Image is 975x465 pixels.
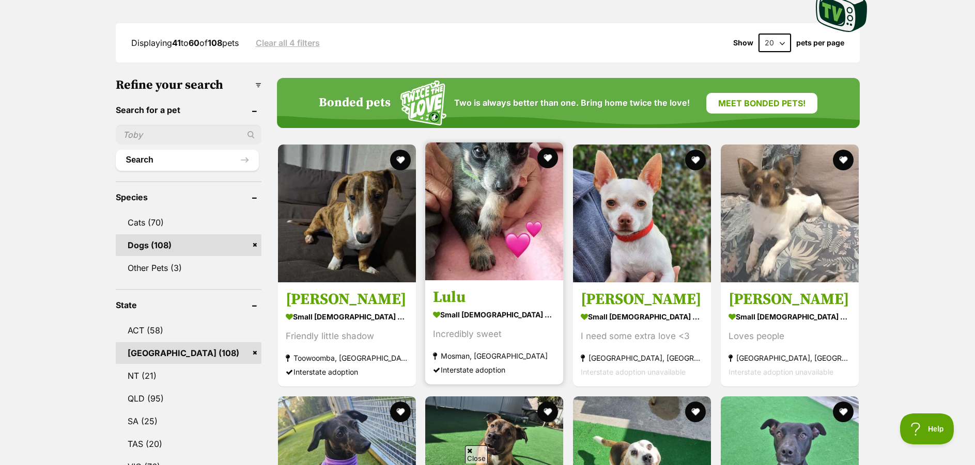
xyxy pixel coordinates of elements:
strong: small [DEMOGRAPHIC_DATA] Dog [286,309,408,324]
img: Lulu - Australian Cattle Dog x Mixed breed Dog [425,142,563,280]
a: [PERSON_NAME] small [DEMOGRAPHIC_DATA] Dog Friendly little shadow Toowoomba, [GEOGRAPHIC_DATA] In... [278,282,416,387]
input: Toby [116,125,261,145]
a: [PERSON_NAME] small [DEMOGRAPHIC_DATA] Dog Loves people [GEOGRAPHIC_DATA], [GEOGRAPHIC_DATA] Inte... [721,282,859,387]
a: Lulu small [DEMOGRAPHIC_DATA] Dog Incredibly sweet Mosman, [GEOGRAPHIC_DATA] Interstate adoption [425,280,563,384]
div: Friendly little shadow [286,329,408,343]
iframe: Help Scout Beacon - Open [900,413,954,444]
a: QLD (95) [116,388,261,409]
h4: Bonded pets [319,96,391,110]
strong: Toowoomba, [GEOGRAPHIC_DATA] [286,351,408,365]
a: [PERSON_NAME] small [DEMOGRAPHIC_DATA] Dog I need some extra love <3 [GEOGRAPHIC_DATA], [GEOGRAPH... [573,282,711,387]
img: Bobby - Fox Terrier Dog [721,145,859,282]
label: pets per page [796,39,844,47]
div: Interstate adoption [433,363,555,377]
h3: [PERSON_NAME] [286,290,408,309]
button: favourite [685,150,706,170]
strong: 60 [189,38,199,48]
strong: Mosman, [GEOGRAPHIC_DATA] [433,349,555,363]
h3: Refine your search [116,78,261,92]
a: ACT (58) [116,319,261,341]
div: Incredibly sweet [433,327,555,341]
button: favourite [390,150,410,170]
button: favourite [390,402,410,422]
img: Squiggle [400,81,446,125]
header: Species [116,193,261,202]
strong: [GEOGRAPHIC_DATA], [GEOGRAPHIC_DATA] [581,351,703,365]
h3: Lulu [433,287,555,307]
a: Cats (70) [116,212,261,233]
img: Rusty - Chihuahua Dog [573,145,711,282]
a: SA (25) [116,410,261,432]
strong: small [DEMOGRAPHIC_DATA] Dog [729,309,851,324]
header: Search for a pet [116,105,261,115]
strong: [GEOGRAPHIC_DATA], [GEOGRAPHIC_DATA] [729,351,851,365]
h3: [PERSON_NAME] [581,290,703,309]
div: Loves people [729,329,851,343]
span: Displaying to of pets [131,38,239,48]
div: Interstate adoption [286,365,408,379]
a: TAS (20) [116,433,261,455]
strong: small [DEMOGRAPHIC_DATA] Dog [433,307,555,322]
img: Vincent - Dachshund Dog [278,145,416,282]
a: Meet bonded pets! [706,93,817,114]
header: State [116,300,261,310]
a: [GEOGRAPHIC_DATA] (108) [116,342,261,364]
div: I need some extra love <3 [581,329,703,343]
span: Show [733,39,753,47]
span: Interstate adoption unavailable [729,367,833,376]
h3: [PERSON_NAME] [729,290,851,309]
button: favourite [685,402,706,422]
button: favourite [833,402,854,422]
strong: small [DEMOGRAPHIC_DATA] Dog [581,309,703,324]
a: Clear all 4 filters [256,38,320,47]
strong: 41 [172,38,181,48]
a: Dogs (108) [116,234,261,256]
button: favourite [833,150,854,170]
span: Two is always better than one. Bring home twice the love! [454,98,690,108]
a: Other Pets (3) [116,257,261,279]
button: favourite [537,402,558,422]
span: Interstate adoption unavailable [581,367,686,376]
span: Close [465,445,488,463]
button: favourite [537,148,558,168]
button: Search [116,150,259,170]
a: NT (21) [116,365,261,387]
strong: 108 [208,38,222,48]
